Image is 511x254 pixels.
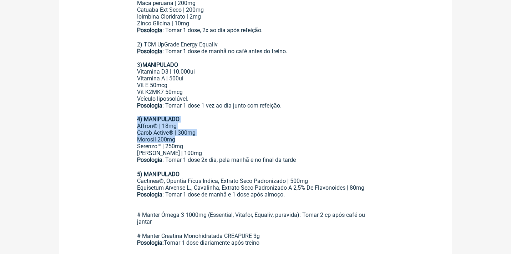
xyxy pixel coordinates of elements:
strong: Posologia [137,191,162,198]
div: Carob Active® | 300mg Morosil 200mg [137,129,374,143]
strong: 5) MANIPULADO [137,171,179,178]
strong: Posologia [137,102,162,109]
div: Equisetum Arvense L., Cavalinha, Extrato Seco Padronizado A 2,5% De Flavonoides | 80mg [137,184,374,191]
div: Affron® | 18mg [137,123,374,129]
strong: MANIPULADO [142,61,178,68]
div: : Tomar 1 dose, 2x ao dia após refeição. ㅤ 2) TCM UpGrade Energy Equaliv : Tomar 1 dose de manhã ... [137,27,374,68]
div: Vitamina A | 500ui Vit E 50mcg Vit K2MK7 50mcg [137,75,374,95]
div: Veículo lipossolúvel. [137,95,374,102]
strong: 4) MANIPULADO [137,116,179,123]
div: [PERSON_NAME] | 100mg [137,150,374,156]
div: Serenzo™ | 250mg [137,143,374,150]
div: Zinco Glicina | 10mg [137,20,374,27]
strong: Posologia [137,156,162,163]
strong: Posologia: [137,239,164,246]
strong: Posologia [137,48,162,55]
div: : Tomar 1 dose 1 vez ao dia junto com refeição. [137,102,374,123]
div: Ioimbina Cloridrato | 2mg [137,13,374,20]
div: : Tomar 1 dose de manhã e 1 dose após almoço. [137,191,374,198]
div: Cactinea®, Opuntia Fícus Indica, Extrato Seco Padronizado | 500mg [137,178,374,184]
div: Vitamina D3 | 10.000ui [137,68,374,75]
div: : Tomar 1 dose 2x dia, pela manhã e no final da tarde ㅤ [137,156,374,178]
strong: Posologia [137,27,162,34]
